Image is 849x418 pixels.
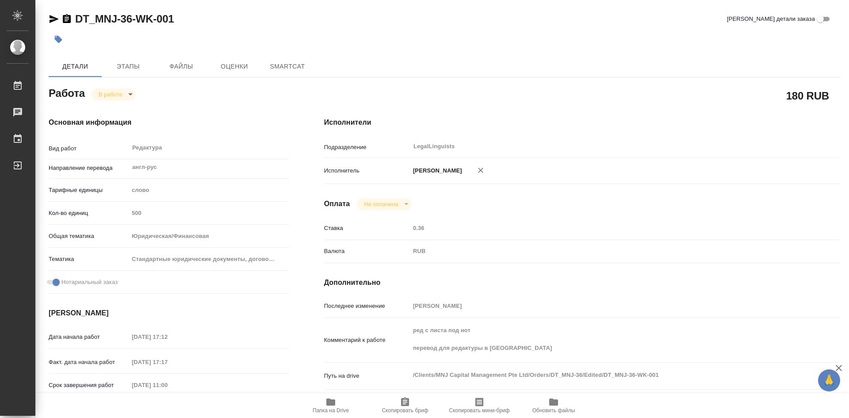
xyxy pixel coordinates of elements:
[49,308,289,318] h4: [PERSON_NAME]
[516,393,591,418] button: Обновить файлы
[129,330,206,343] input: Пустое поле
[324,224,410,233] p: Ставка
[49,117,289,128] h4: Основная информация
[49,381,129,390] p: Срок завершения работ
[61,14,72,24] button: Скопировать ссылку
[49,14,59,24] button: Скопировать ссылку для ЯМессенджера
[324,277,839,288] h4: Дополнительно
[129,183,289,198] div: слово
[786,88,829,103] h2: 180 RUB
[213,61,256,72] span: Оценки
[49,30,68,49] button: Добавить тэг
[107,61,149,72] span: Этапы
[410,323,796,356] textarea: ред с листа под нот перевод для редактуры в [GEOGRAPHIC_DATA]
[410,368,796,383] textarea: /Clients/MNJ Capital Management Pte Ltd/Orders/DT_MNJ-36/Edited/DT_MNJ-36-WK-001
[410,166,462,175] p: [PERSON_NAME]
[410,244,796,259] div: RUB
[49,232,129,241] p: Общая тематика
[49,164,129,173] p: Направление перевода
[324,302,410,311] p: Последнее изменение
[532,407,575,414] span: Обновить файлы
[129,356,206,368] input: Пустое поле
[92,88,136,100] div: В работе
[727,15,815,23] span: [PERSON_NAME] детали заказа
[160,61,203,72] span: Файлы
[49,84,85,100] h2: Работа
[49,358,129,367] p: Факт. дата начала работ
[449,407,509,414] span: Скопировать мини-бриф
[818,369,840,391] button: 🙏
[96,91,125,98] button: В работе
[129,229,289,244] div: Юридическая/Финансовая
[324,143,410,152] p: Подразделение
[324,199,350,209] h4: Оплата
[471,161,490,180] button: Удалить исполнителя
[49,255,129,264] p: Тематика
[324,247,410,256] p: Валюта
[294,393,368,418] button: Папка на Drive
[49,144,129,153] p: Вид работ
[324,117,839,128] h4: Исполнители
[410,299,796,312] input: Пустое поле
[75,13,174,25] a: DT_MNJ-36-WK-001
[54,61,96,72] span: Детали
[49,186,129,195] p: Тарифные единицы
[49,209,129,218] p: Кол-во единиц
[410,222,796,234] input: Пустое поле
[324,336,410,345] p: Комментарий к работе
[442,393,516,418] button: Скопировать мини-бриф
[129,207,289,219] input: Пустое поле
[129,252,289,267] div: Стандартные юридические документы, договоры, уставы
[266,61,309,72] span: SmartCat
[313,407,349,414] span: Папка на Drive
[822,371,837,390] span: 🙏
[49,333,129,341] p: Дата начала работ
[324,166,410,175] p: Исполнитель
[368,393,442,418] button: Скопировать бриф
[382,407,428,414] span: Скопировать бриф
[357,198,411,210] div: В работе
[61,278,118,287] span: Нотариальный заказ
[324,372,410,380] p: Путь на drive
[361,200,401,208] button: Не оплачена
[129,379,206,391] input: Пустое поле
